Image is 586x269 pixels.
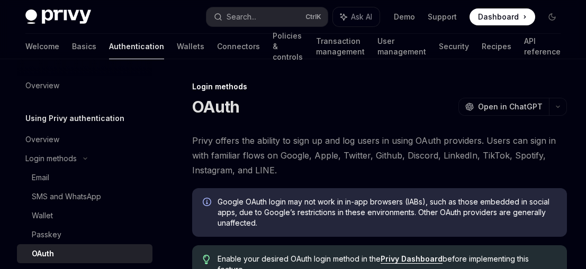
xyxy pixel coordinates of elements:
h1: OAuth [192,97,239,116]
a: Recipes [482,34,511,59]
a: API reference [524,34,561,59]
a: Passkey [17,225,152,244]
div: OAuth [32,247,54,260]
a: Privy Dashboard [381,254,443,264]
div: Email [32,171,49,184]
svg: Info [203,198,213,208]
span: Ask AI [351,12,372,22]
span: Privy offers the ability to sign up and log users in using OAuth providers. Users can sign in wit... [192,133,567,178]
div: Overview [25,79,59,92]
button: Open in ChatGPT [458,98,549,116]
a: Overview [17,76,152,95]
a: Wallets [177,34,204,59]
a: Overview [17,130,152,149]
button: Toggle dark mode [544,8,561,25]
button: Search...CtrlK [206,7,327,26]
a: Welcome [25,34,59,59]
span: Google OAuth login may not work in in-app browsers (IABs), such as those embedded in social apps,... [218,197,556,228]
h5: Using Privy authentication [25,112,124,125]
div: Overview [25,133,59,146]
a: Security [439,34,469,59]
a: Authentication [109,34,164,59]
div: Login methods [192,81,567,92]
a: Policies & controls [273,34,303,59]
img: dark logo [25,10,91,24]
a: User management [377,34,426,59]
span: Dashboard [478,12,519,22]
a: Wallet [17,206,152,225]
a: Email [17,168,152,187]
a: Connectors [217,34,260,59]
a: Demo [394,12,415,22]
div: Wallet [32,209,53,222]
button: Ask AI [333,7,380,26]
a: Dashboard [470,8,535,25]
a: Support [428,12,457,22]
div: Login methods [25,152,77,165]
div: Search... [227,11,256,23]
span: Ctrl K [305,13,321,21]
span: Open in ChatGPT [478,101,543,112]
a: Basics [72,34,96,59]
div: SMS and WhatsApp [32,190,101,203]
a: SMS and WhatsApp [17,187,152,206]
a: Transaction management [316,34,365,59]
a: OAuth [17,244,152,263]
svg: Tip [203,255,210,264]
div: Passkey [32,228,61,241]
